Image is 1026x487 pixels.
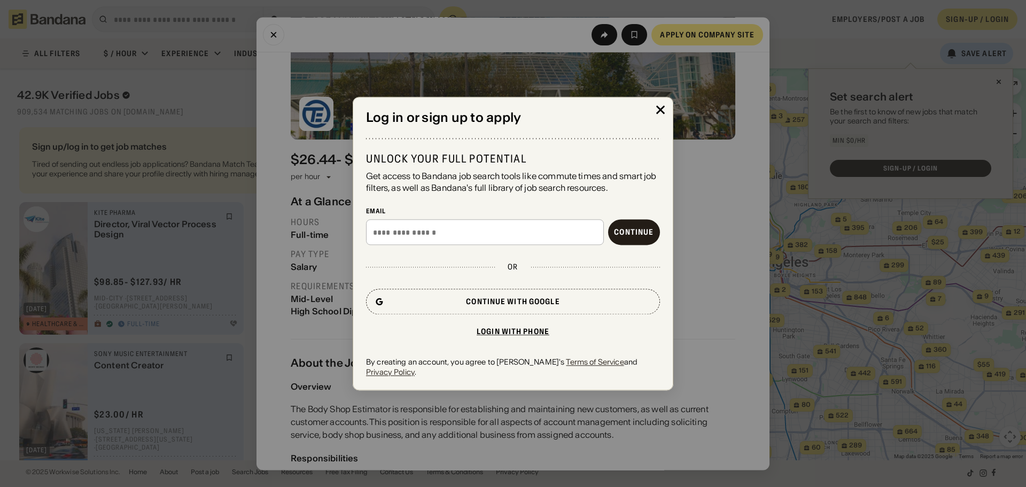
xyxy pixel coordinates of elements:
[366,358,660,377] div: By creating an account, you agree to [PERSON_NAME]'s and .
[366,170,660,194] div: Get access to Bandana job search tools like commute times and smart job filters, as well as Banda...
[366,110,660,126] div: Log in or sign up to apply
[366,367,415,377] a: Privacy Policy
[566,358,624,367] a: Terms of Service
[508,262,518,272] div: or
[614,229,654,236] div: Continue
[366,207,660,215] div: Email
[366,152,660,166] div: Unlock your full potential
[477,328,549,336] div: Login with phone
[466,298,559,306] div: Continue with Google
